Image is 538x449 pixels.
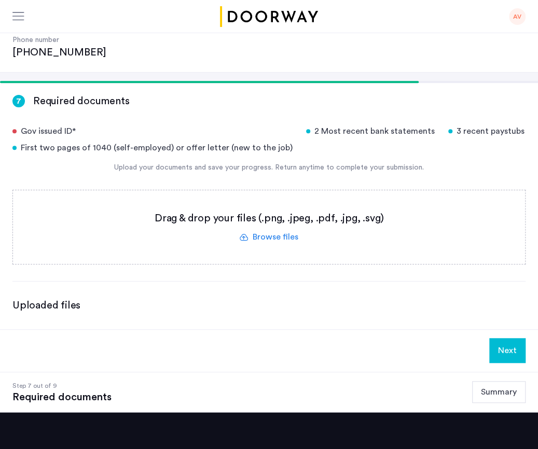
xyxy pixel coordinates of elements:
h4: Phone number [12,35,106,45]
div: AV [509,8,526,25]
div: 7 [12,95,25,107]
div: Required documents [12,391,112,403]
div: Upload your documents and save your progress. Return anytime to complete your submission. [12,162,526,173]
div: 3 recent paystubs [448,125,526,137]
a: Cazamio logo [218,6,320,27]
div: First two pages of 1040 (self-employed) or offer letter (new to the job) [12,142,294,154]
div: 2 Most recent bank statements [306,125,436,137]
h3: Required documents [33,94,129,108]
div: Gov issued ID* [12,125,294,137]
div: Step 7 out of 9 [12,381,112,391]
div: Uploaded files [12,298,526,313]
div: [PHONE_NUMBER] [12,45,106,60]
img: logo [218,6,320,27]
button: Next [489,338,526,363]
button: Summary [472,381,526,403]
